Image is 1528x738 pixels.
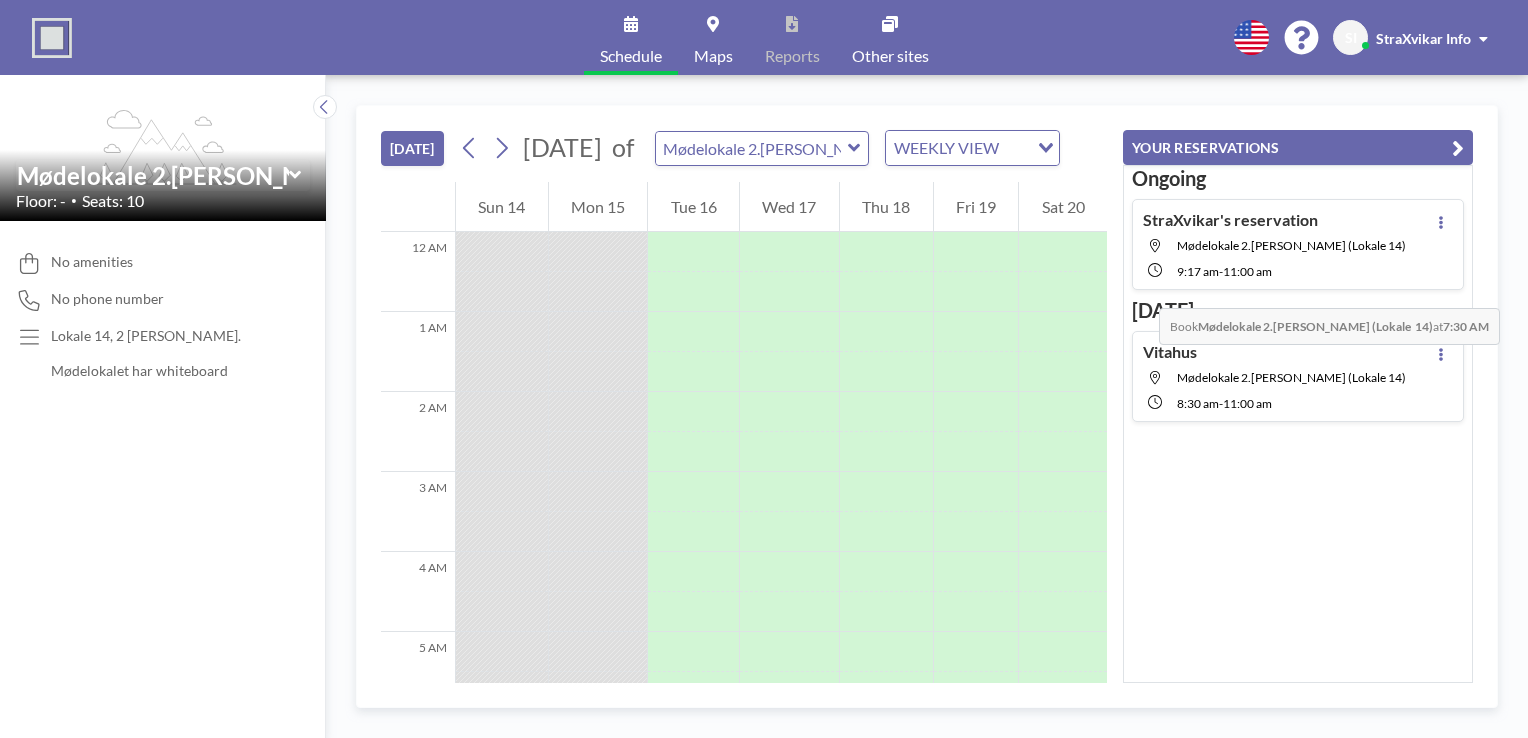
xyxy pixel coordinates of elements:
[765,48,820,64] span: Reports
[1132,298,1464,323] h3: [DATE]
[456,182,548,232] div: Sun 14
[1198,319,1433,334] b: Mødelokale 2.[PERSON_NAME] (Lokale 14)
[523,132,602,162] span: [DATE]
[549,182,648,232] div: Mon 15
[381,232,455,312] div: 12 AM
[656,132,848,165] input: Mødelokale 2.sal (Lokale 14)
[51,362,241,380] p: Mødelokalet har whiteboard
[1177,238,1406,253] span: Mødelokale 2.sal (Lokale 14)
[51,253,133,271] span: No amenities
[82,191,144,211] span: Seats: 10
[381,552,455,632] div: 4 AM
[1223,396,1272,411] span: 11:00 AM
[17,161,289,190] input: Mødelokale 2.sal (Lokale 14)
[1223,264,1272,279] span: 11:00 AM
[1123,130,1473,165] button: YOUR RESERVATIONS
[1177,264,1219,279] span: 9:17 AM
[1177,370,1406,385] span: Mødelokale 2.sal (Lokale 14)
[381,392,455,472] div: 2 AM
[381,632,455,712] div: 5 AM
[852,48,929,64] span: Other sites
[16,191,66,211] span: Floor: -
[1376,30,1471,47] span: StraXvikar Info
[1219,264,1223,279] span: -
[934,182,1019,232] div: Fri 19
[890,135,1003,161] span: WEEKLY VIEW
[612,132,634,163] span: of
[51,290,164,308] span: No phone number
[886,131,1059,165] div: Search for option
[1143,342,1197,362] h4: Vitahus
[740,182,839,232] div: Wed 17
[1345,29,1357,47] span: SI
[600,48,662,64] span: Schedule
[1132,166,1464,191] h3: Ongoing
[648,182,739,232] div: Tue 16
[1177,396,1219,411] span: 8:30 AM
[32,18,72,58] img: organization-logo
[1019,182,1107,232] div: Sat 20
[51,327,241,345] p: Lokale 14, 2 [PERSON_NAME].
[1219,396,1223,411] span: -
[1143,210,1318,230] h4: StraXvikar's reservation
[840,182,933,232] div: Thu 18
[381,472,455,552] div: 3 AM
[1005,135,1026,161] input: Search for option
[381,312,455,392] div: 1 AM
[1159,308,1500,345] span: Book at
[381,131,444,166] button: [DATE]
[694,48,733,64] span: Maps
[1443,319,1489,334] b: 7:30 AM
[71,194,77,207] span: •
